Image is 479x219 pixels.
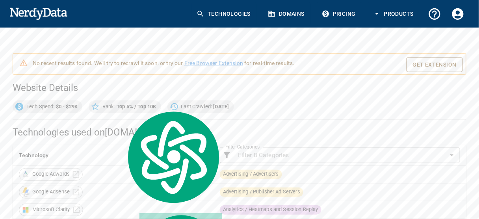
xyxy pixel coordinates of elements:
[56,104,78,109] b: $0 - $29K
[28,206,74,213] span: Microsoft Clarity
[124,109,222,205] img: logo.svg
[117,104,156,109] b: Top 5% / Top 10K
[317,2,362,26] a: Pricing
[184,60,243,66] a: Free Browser Extension
[263,2,311,26] a: Domains
[19,204,83,216] a: Microsoft Clarity
[446,2,470,26] button: Account Settings
[9,6,67,21] img: NerdyData.com
[22,103,82,111] span: Tech Spend:
[423,2,446,26] button: Support and Documentation
[368,2,420,26] button: Products
[220,206,321,213] span: Analytics / Heatmaps and Session Replay
[98,103,161,111] span: Rank:
[220,171,282,178] span: Advertising / Advertisers
[214,104,229,109] b: [DATE]
[33,56,295,72] div: No recent results found. We'll try to recrawl it soon, or try our for real-time results.
[446,150,457,161] button: Open
[225,144,260,150] label: Filter Categories
[28,171,74,178] span: Google Adwords
[28,188,74,196] span: Google Adsense
[220,188,303,196] span: Advertising / Publisher Ad Servers
[407,58,463,72] a: Get Extension
[176,103,234,111] span: Last Crawled:
[19,168,83,181] a: Google Adwords
[13,145,214,166] th: Technology
[235,150,445,161] input: Filter 8 Categories
[13,126,466,139] h2: Technologies used on [DOMAIN_NAME]
[19,186,83,199] a: Google Adsense
[192,2,257,26] a: Technologies
[13,82,466,94] h2: Website Details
